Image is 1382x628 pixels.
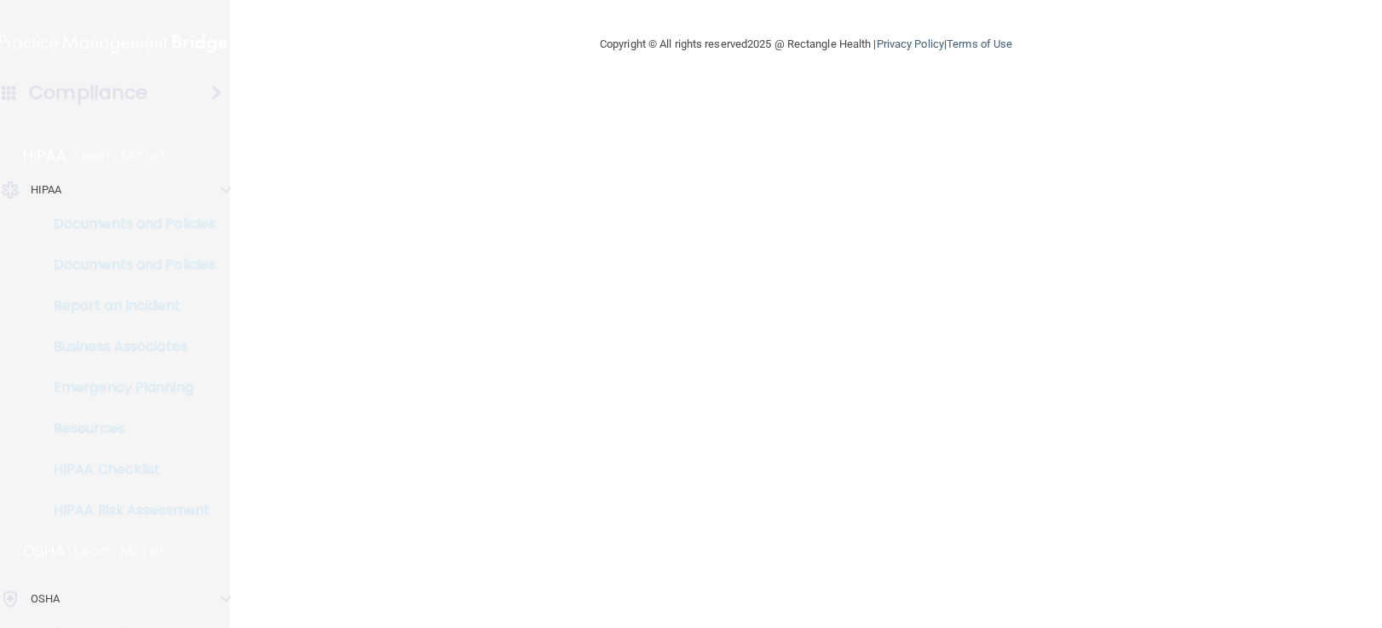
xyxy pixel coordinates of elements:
a: Privacy Policy [877,37,944,50]
p: Learn More! [75,146,165,166]
p: Learn More! [74,541,164,562]
div: Copyright © All rights reserved 2025 @ Rectangle Health | | [495,17,1117,72]
p: Resources [11,420,244,437]
a: Terms of Use [947,37,1012,50]
p: Business Associates [11,338,244,355]
p: Report an Incident [11,297,244,314]
h4: Compliance [29,81,147,105]
p: Emergency Planning [11,379,244,396]
p: OSHA [31,589,60,609]
p: Documents and Policies [11,216,244,233]
p: OSHA [23,541,66,562]
p: HIPAA [23,146,66,166]
p: HIPAA Risk Assessment [11,502,244,519]
p: Documents and Policies [11,256,244,274]
p: HIPAA Checklist [11,461,244,478]
p: HIPAA [31,180,62,200]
